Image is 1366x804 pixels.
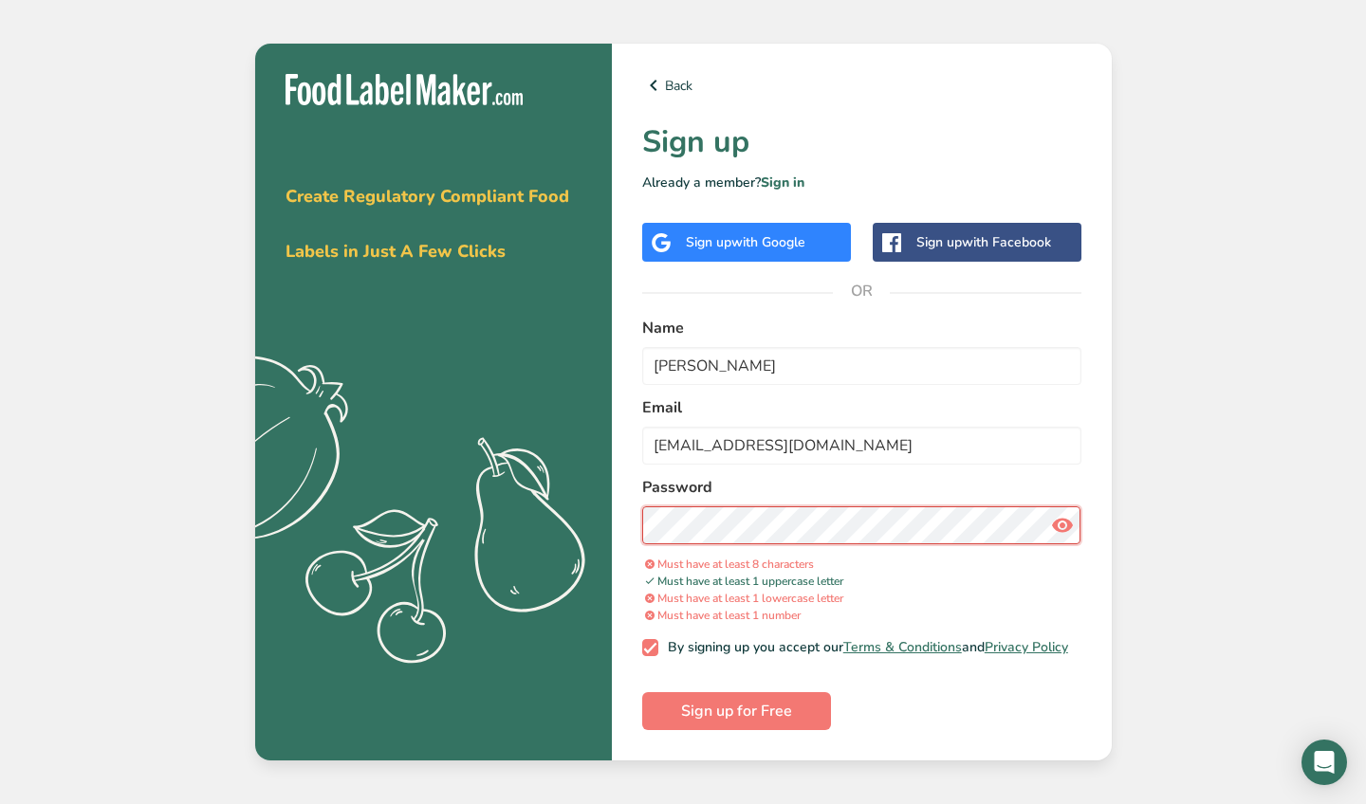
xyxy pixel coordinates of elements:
div: Open Intercom Messenger [1301,740,1347,785]
a: Privacy Policy [985,638,1068,656]
span: OR [833,263,890,320]
span: Must have at least 1 lowercase letter [642,591,843,606]
a: Terms & Conditions [843,638,962,656]
div: Sign up [686,232,805,252]
p: Already a member? [642,173,1081,192]
label: Email [642,396,1081,419]
span: Must have at least 1 uppercase letter [642,574,843,589]
div: Sign up [916,232,1051,252]
label: Password [642,476,1081,499]
span: By signing up you accept our and [658,639,1068,656]
span: with Google [731,233,805,251]
h1: Sign up [642,119,1081,165]
a: Back [642,74,1081,97]
span: Sign up for Free [681,700,792,722]
span: with Facebook [962,233,1051,251]
span: Must have at least 1 number [642,608,801,623]
label: Name [642,317,1081,339]
input: email@example.com [642,427,1081,465]
input: John Doe [642,347,1081,385]
a: Sign in [761,174,804,192]
span: Create Regulatory Compliant Food Labels in Just A Few Clicks [286,185,569,263]
span: Must have at least 8 characters [642,557,814,572]
button: Sign up for Free [642,692,831,730]
img: Food Label Maker [286,74,523,105]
